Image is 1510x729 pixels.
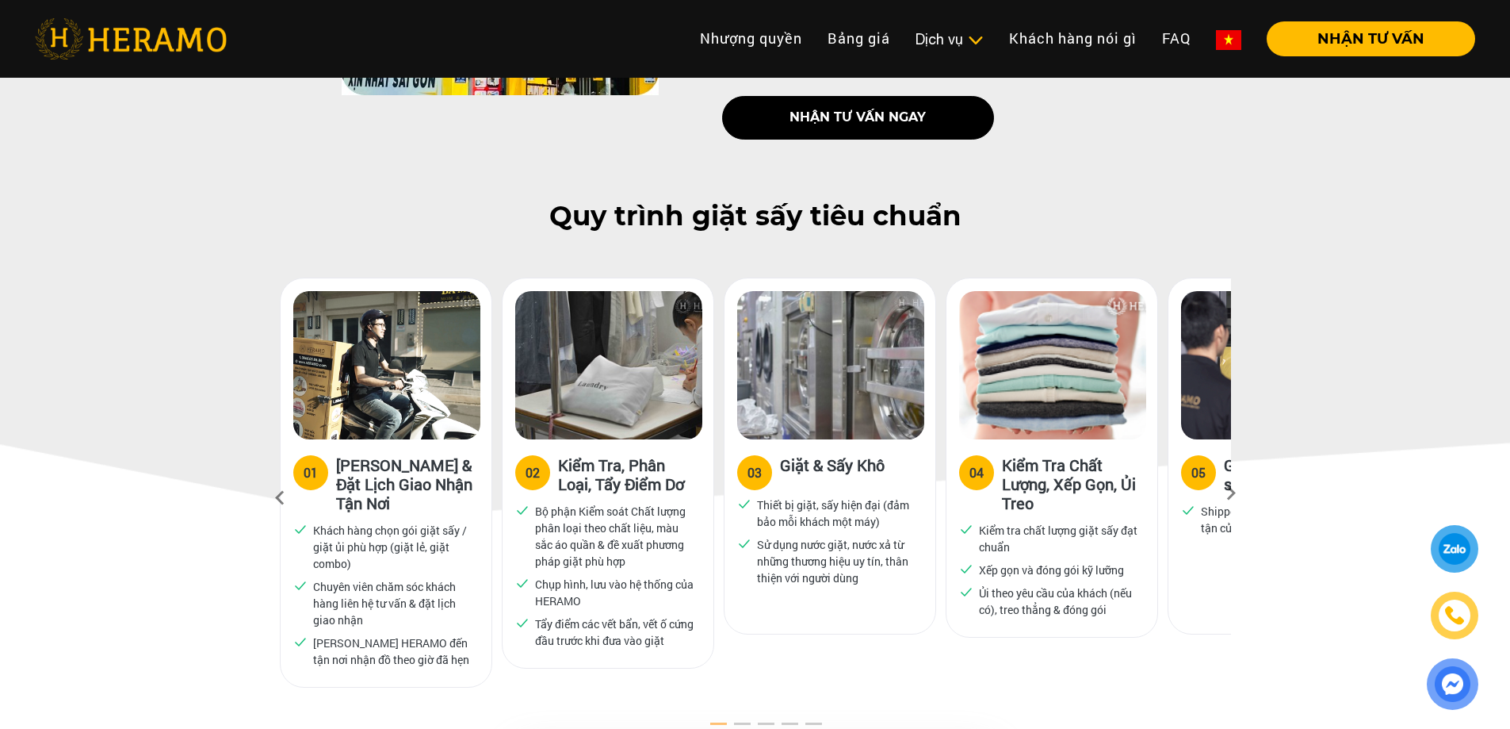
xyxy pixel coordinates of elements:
[336,455,479,512] h3: [PERSON_NAME] & Đặt Lịch Giao Nhận Tận Nơi
[780,455,885,487] h3: Giặt & Sấy Khô
[526,463,540,482] div: 02
[515,503,529,517] img: checked.svg
[1002,455,1145,512] h3: Kiểm Tra Chất Lượng, Xếp Gọn, Ủi Treo
[304,463,318,482] div: 01
[979,562,1124,578] p: Xếp gọn và đóng gói kỹ lưỡng
[757,536,917,586] p: Sử dụng nước giặt, nước xả từ những thương hiệu uy tín, thân thiện với người dùng
[1181,291,1368,439] img: heramo-quy-trinh-giat-hap-tieu-chuan-buoc-5
[1191,463,1206,482] div: 05
[959,522,973,536] img: checked.svg
[1181,503,1195,517] img: checked.svg
[967,33,984,48] img: subToggleIcon
[293,635,308,649] img: checked.svg
[1224,455,1367,493] h3: Giao lại đồ được vệ sinh sạch thơm
[959,562,973,576] img: checked.svg
[979,585,1139,618] p: Ủi theo yêu cầu của khách (nếu có), treo thẳng & đóng gói
[35,18,227,59] img: heramo-logo.png
[737,497,751,511] img: checked.svg
[1149,21,1203,56] a: FAQ
[293,522,308,536] img: checked.svg
[313,522,473,572] p: Khách hàng chọn gói giặt sấy / giặt ủi phù hợp (giặt lẻ, giặt combo)
[313,578,473,628] p: Chuyên viên chăm sóc khách hàng liên hệ tư vấn & đặt lịch giao nhận
[1216,30,1241,50] img: vn-flag.png
[535,616,695,649] p: Tẩy điểm các vết bẩn, vết ố cứng đầu trước khi đưa vào giặt
[737,536,751,551] img: checked.svg
[959,585,973,599] img: checked.svg
[558,455,701,493] h3: Kiểm Tra, Phân Loại, Tẩy Điểm Dơ
[293,291,480,439] img: heramo-quy-trinh-giat-hap-tieu-chuan-buoc-1
[959,291,1146,439] img: heramo-quy-trinh-giat-hap-tieu-chuan-buoc-4
[969,463,984,482] div: 04
[515,616,529,630] img: checked.svg
[1254,32,1475,46] a: NHẬN TƯ VẤN
[916,29,984,50] div: Dịch vụ
[313,635,473,668] p: [PERSON_NAME] HERAMO đến tận nơi nhận đồ theo giờ đã hẹn
[515,576,529,590] img: checked.svg
[535,503,695,570] p: Bộ phận Kiểm soát Chất lượng phân loại theo chất liệu, màu sắc áo quần & đề xuất phương pháp giặt...
[535,576,695,609] p: Chụp hình, lưu vào hệ thống của HERAMO
[515,291,702,439] img: heramo-quy-trinh-giat-hap-tieu-chuan-buoc-2
[687,21,815,56] a: Nhượng quyền
[1201,503,1361,536] p: Shipper liên hệ hẹn lịch & giao tận cửa nhà cho khách hàng
[1433,594,1476,637] a: phone-icon
[293,578,308,593] img: checked.svg
[1443,604,1466,627] img: phone-icon
[815,21,903,56] a: Bảng giá
[722,96,994,140] button: nhận tư vấn ngay
[1267,21,1475,56] button: NHẬN TƯ VẤN
[747,463,762,482] div: 03
[996,21,1149,56] a: Khách hàng nói gì
[35,200,1475,232] h2: Quy trình giặt sấy tiêu chuẩn
[737,291,924,439] img: heramo-quy-trinh-giat-hap-tieu-chuan-buoc-7
[979,522,1139,555] p: Kiểm tra chất lượng giặt sấy đạt chuẩn
[757,497,917,530] p: Thiết bị giặt, sấy hiện đại (đảm bảo mỗi khách một máy)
